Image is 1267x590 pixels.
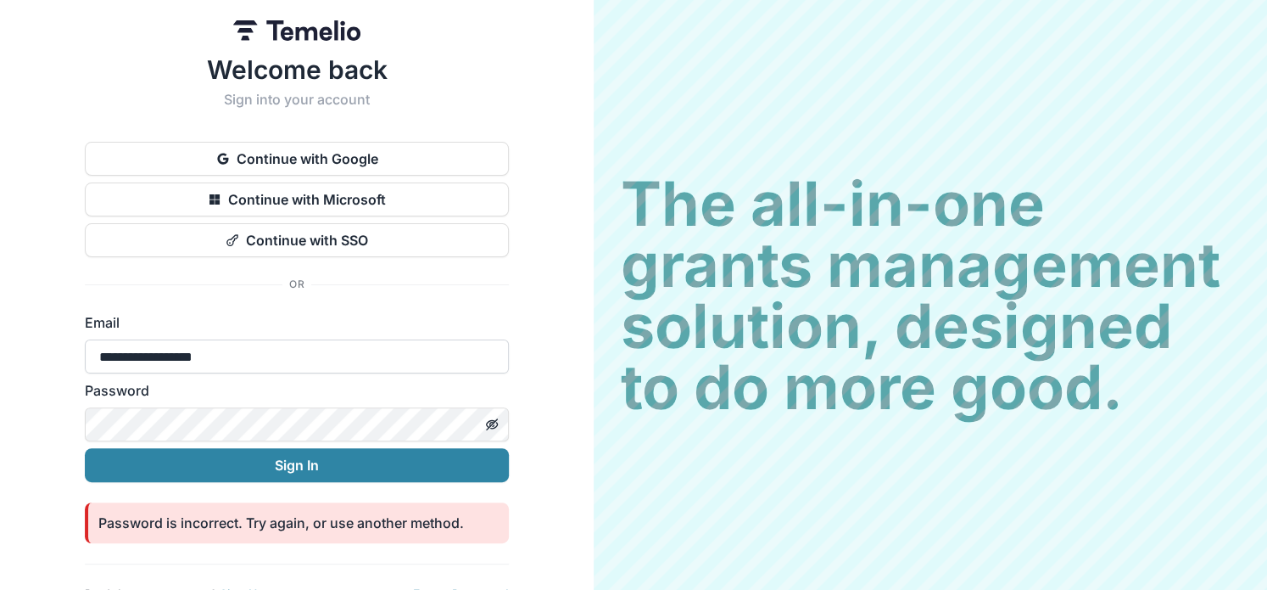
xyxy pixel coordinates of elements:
[85,448,509,482] button: Sign In
[85,142,509,176] button: Continue with Google
[233,20,360,41] img: Temelio
[98,513,464,533] div: Password is incorrect. Try again, or use another method.
[85,54,509,85] h1: Welcome back
[85,92,509,108] h2: Sign into your account
[85,223,509,257] button: Continue with SSO
[85,312,499,333] label: Email
[478,411,505,438] button: Toggle password visibility
[85,380,499,401] label: Password
[85,183,509,216] button: Continue with Microsoft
